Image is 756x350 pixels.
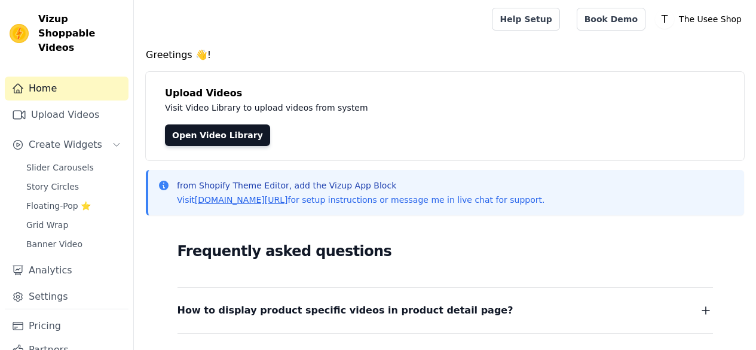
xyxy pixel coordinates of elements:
[165,101,700,115] p: Visit Video Library to upload videos from system
[674,8,746,30] p: The Usee Shop
[19,178,128,195] a: Story Circles
[177,179,544,191] p: from Shopify Theme Editor, add the Vizup App Block
[177,239,713,263] h2: Frequently asked questions
[655,8,746,30] button: T The Usee Shop
[26,219,68,231] span: Grid Wrap
[165,86,725,101] h4: Upload Videos
[26,200,91,212] span: Floating-Pop ⭐
[29,138,102,152] span: Create Widgets
[177,302,513,319] span: How to display product specific videos in product detail page?
[5,314,128,338] a: Pricing
[5,133,128,157] button: Create Widgets
[492,8,559,31] a: Help Setup
[177,194,544,206] p: Visit for setup instructions or message me in live chat for support.
[19,159,128,176] a: Slider Carousels
[177,302,713,319] button: How to display product specific videos in product detail page?
[5,285,128,309] a: Settings
[165,124,270,146] a: Open Video Library
[26,238,82,250] span: Banner Video
[5,258,128,282] a: Analytics
[577,8,645,31] a: Book Demo
[26,181,79,193] span: Story Circles
[146,48,744,62] h4: Greetings 👋!
[19,217,128,233] a: Grid Wrap
[19,197,128,214] a: Floating-Pop ⭐
[19,236,128,252] a: Banner Video
[5,77,128,101] a: Home
[5,103,128,127] a: Upload Videos
[195,195,288,205] a: [DOMAIN_NAME][URL]
[661,13,668,25] text: T
[38,12,124,55] span: Vizup Shoppable Videos
[10,24,29,43] img: Vizup
[26,162,94,174] span: Slider Carousels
